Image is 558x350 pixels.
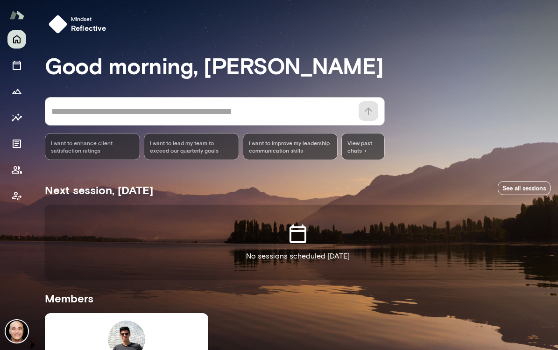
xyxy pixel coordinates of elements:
[144,133,239,160] div: I want to lead my team to exceed our quarterly goals
[49,15,67,34] img: mindset
[6,320,28,343] img: James Menezes
[9,6,24,24] img: Mento
[341,133,385,160] span: View past chats ->
[7,161,26,179] button: Members
[246,251,350,262] p: No sessions scheduled [DATE]
[498,181,551,196] a: See all sessions
[45,52,551,78] h3: Good morning, [PERSON_NAME]
[7,82,26,101] button: Growth Plan
[45,11,114,37] button: Mindsetreflective
[7,108,26,127] button: Insights
[71,22,106,34] h6: reflective
[45,182,153,197] h5: Next session, [DATE]
[243,133,338,160] div: I want to improve my leadership communication skills
[7,30,26,49] button: Home
[45,133,140,160] div: I want to enhance client satisfaction ratings
[7,134,26,153] button: Documents
[150,139,233,154] span: I want to lead my team to exceed our quarterly goals
[71,15,106,22] span: Mindset
[7,187,26,205] button: Client app
[249,139,332,154] span: I want to improve my leadership communication skills
[7,56,26,75] button: Sessions
[45,291,551,306] h5: Members
[51,139,134,154] span: I want to enhance client satisfaction ratings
